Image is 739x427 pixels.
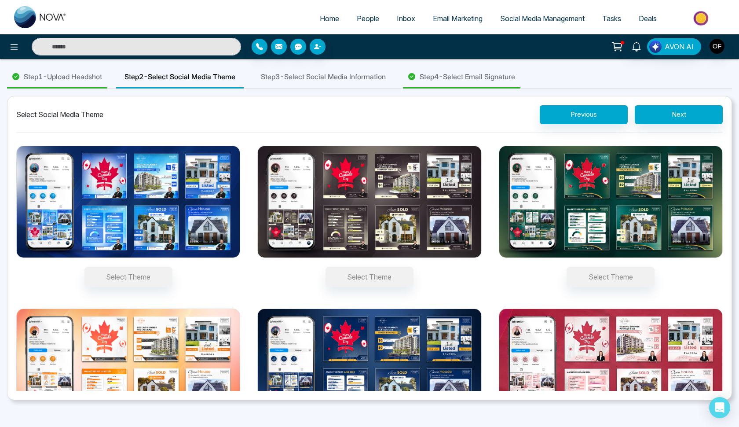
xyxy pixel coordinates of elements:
[639,14,657,23] span: Deals
[709,397,730,418] div: Open Intercom Messenger
[348,10,388,27] a: People
[357,14,379,23] span: People
[124,71,235,82] span: Step 2 - Select Social Media Theme
[16,146,240,258] img: Sky Blue Pallets
[24,71,102,82] span: Step 1 - Upload Headshot
[602,14,621,23] span: Tasks
[499,309,723,421] img: Pink Pallet
[261,71,386,82] span: Step 3 - Select Social Media Information
[14,6,67,28] img: Nova CRM Logo
[540,105,628,124] button: Previous
[84,267,172,287] button: Sky Blue Pallets
[388,10,424,27] a: Inbox
[424,10,491,27] a: Email Marketing
[635,105,723,124] button: Next
[16,109,103,120] div: Select Social Media Theme
[670,8,734,28] img: Market-place.gif
[630,10,666,27] a: Deals
[16,309,240,421] img: Orange Pallet
[649,40,662,53] img: Lead Flow
[420,71,515,82] span: Step 4 - Select Email Signature
[593,10,630,27] a: Tasks
[433,14,483,23] span: Email Marketing
[257,146,481,258] img: Brown pallet
[326,267,413,287] button: Brown pallet
[647,38,701,55] button: AVON AI
[500,14,585,23] span: Social Media Management
[397,14,415,23] span: Inbox
[320,14,339,23] span: Home
[710,39,724,54] img: User Avatar
[257,309,481,421] img: Blue Pallet
[567,267,655,287] button: Green Pallet
[665,41,694,52] span: AVON AI
[311,10,348,27] a: Home
[491,10,593,27] a: Social Media Management
[499,146,723,258] img: Green Pallet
